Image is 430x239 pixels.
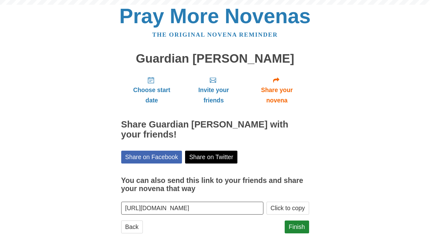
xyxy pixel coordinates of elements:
[119,4,311,28] a: Pray More Novenas
[127,85,176,106] span: Choose start date
[121,177,309,193] h3: You can also send this link to your friends and share your novena that way
[285,221,309,233] a: Finish
[267,202,309,215] button: Click to copy
[152,31,278,38] a: The original novena reminder
[189,85,238,106] span: Invite your friends
[182,71,245,109] a: Invite your friends
[121,52,309,65] h1: Guardian [PERSON_NAME]
[251,85,303,106] span: Share your novena
[121,71,183,109] a: Choose start date
[121,120,309,140] h2: Share Guardian [PERSON_NAME] with your friends!
[245,71,309,109] a: Share your novena
[185,151,237,164] a: Share on Twitter
[121,221,143,233] a: Back
[121,151,182,164] a: Share on Facebook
